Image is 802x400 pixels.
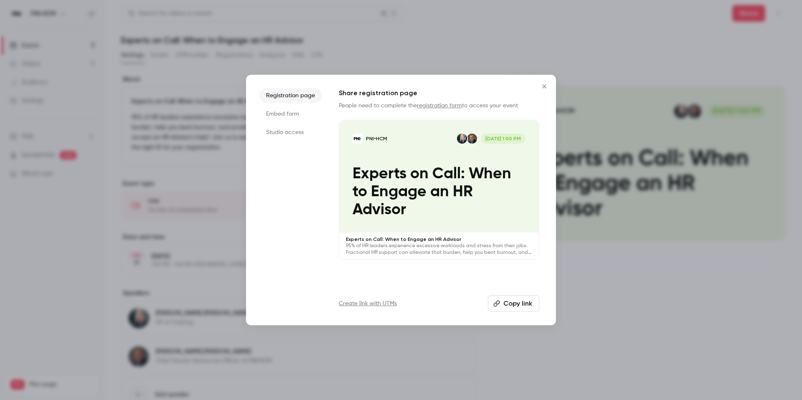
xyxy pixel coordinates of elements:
[339,88,539,98] h1: Share registration page
[488,295,539,312] button: Copy link
[259,88,322,103] li: Registration page
[339,299,397,308] a: Create link with UTMs
[457,134,467,144] img: Amy Miller
[417,103,462,109] a: registration form
[339,101,539,110] p: People need to complete the to access your event
[259,125,322,140] li: Studio access
[346,236,532,243] p: Experts on Call: When to Engage an HR Advisor
[366,135,387,142] p: PNI•HCM
[259,106,322,122] li: Embed form
[346,243,532,256] p: 95% of HR leaders experience excessive workloads and stress from their jobs. Fractional HR suppor...
[467,134,477,144] img: Kyle Wade
[353,134,363,144] img: Experts on Call: When to Engage an HR Advisor
[481,134,525,144] span: [DATE] 1:00 PM
[339,120,539,260] a: Experts on Call: When to Engage an HR AdvisorPNI•HCMKyle WadeAmy Miller[DATE] 1:00 PMExperts on C...
[353,165,525,219] p: Experts on Call: When to Engage an HR Advisor
[536,78,553,95] button: Close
